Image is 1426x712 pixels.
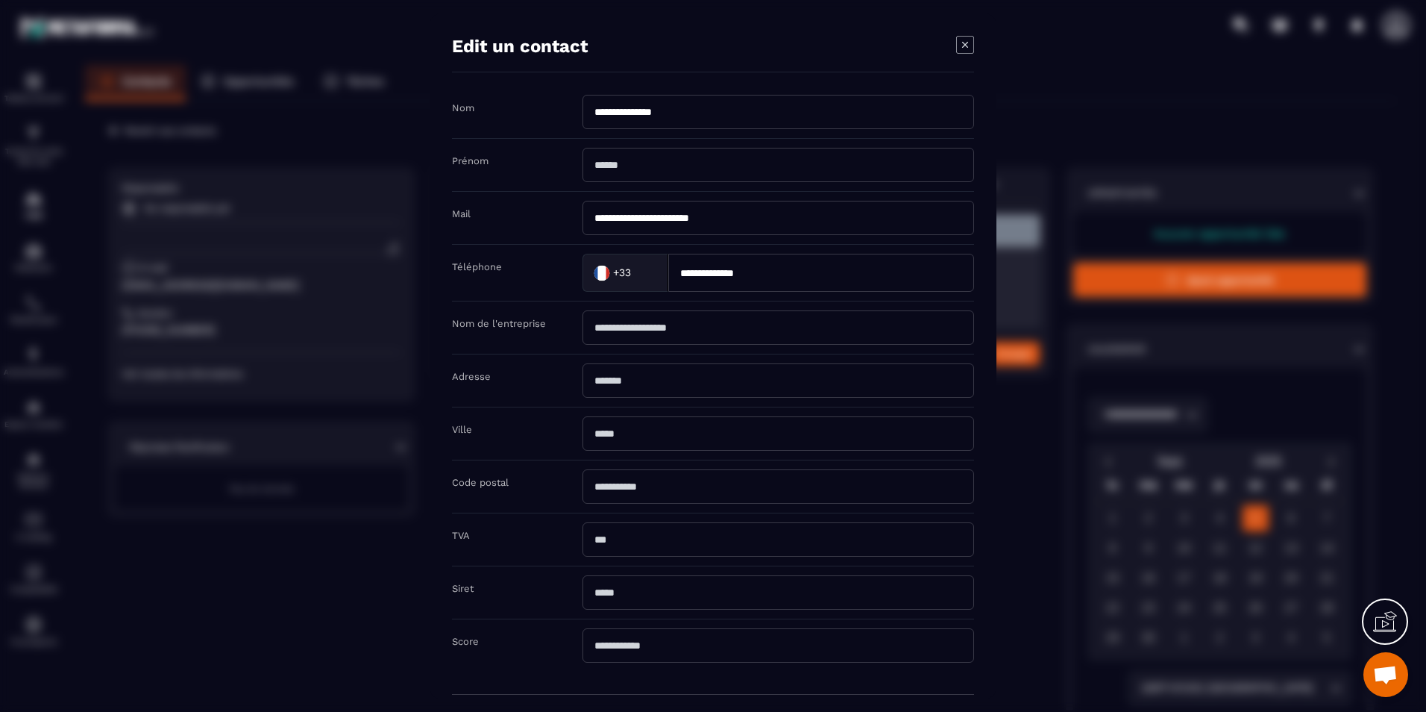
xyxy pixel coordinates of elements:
label: Nom [452,102,474,113]
img: Country Flag [587,257,617,287]
label: TVA [452,530,470,541]
input: Search for option [634,261,653,284]
label: Nom de l'entreprise [452,318,546,329]
label: Score [452,636,479,647]
div: Search for option [582,254,668,292]
a: Ouvrir le chat [1363,652,1408,697]
h4: Edit un contact [452,36,588,57]
label: Mail [452,208,471,219]
label: Prénom [452,155,489,166]
label: Téléphone [452,261,502,272]
span: +33 [613,265,631,280]
label: Code postal [452,477,509,488]
label: Siret [452,583,474,594]
label: Ville [452,424,472,435]
label: Adresse [452,371,491,382]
